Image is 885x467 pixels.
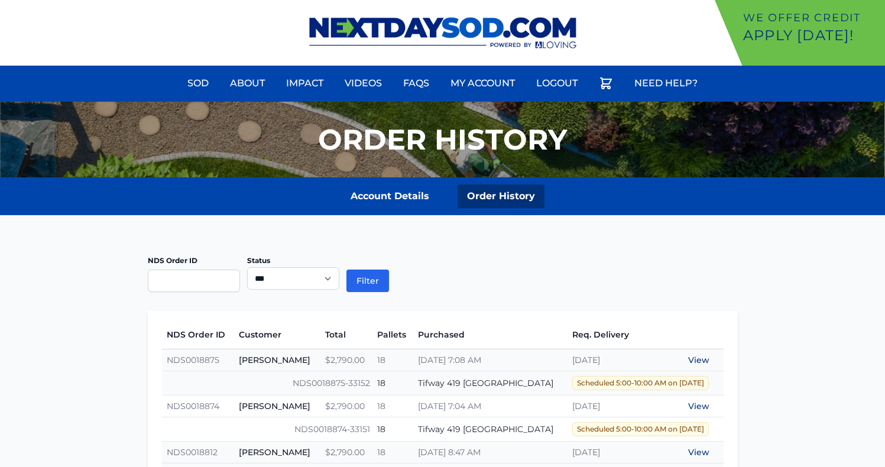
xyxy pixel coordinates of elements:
[180,69,216,98] a: Sod
[372,395,413,417] td: 18
[572,422,709,436] span: Scheduled 5:00-10:00 AM on [DATE]
[572,376,709,390] span: Scheduled 5:00-10:00 AM on [DATE]
[372,371,413,395] td: 18
[413,442,568,463] td: [DATE] 8:47 AM
[529,69,585,98] a: Logout
[743,9,880,26] p: We offer Credit
[320,320,372,349] th: Total
[396,69,436,98] a: FAQs
[234,320,320,349] th: Customer
[443,69,522,98] a: My Account
[568,442,662,463] td: [DATE]
[458,184,544,208] a: Order History
[320,395,372,417] td: $2,790.00
[413,320,568,349] th: Purchased
[167,447,218,458] a: NDS0018812
[372,442,413,463] td: 18
[372,349,413,371] td: 18
[234,395,320,417] td: [PERSON_NAME]
[162,371,373,395] td: NDS0018875-33152
[743,26,880,45] p: Apply [DATE]!
[279,69,330,98] a: Impact
[167,355,219,365] a: NDS0018875
[413,395,568,417] td: [DATE] 7:04 AM
[318,125,567,154] h1: Order History
[162,320,234,349] th: NDS Order ID
[413,371,568,395] td: Tifway 419 [GEOGRAPHIC_DATA]
[413,349,568,371] td: [DATE] 7:08 AM
[688,401,709,411] a: View
[234,349,320,371] td: [PERSON_NAME]
[568,395,662,417] td: [DATE]
[223,69,272,98] a: About
[320,349,372,371] td: $2,790.00
[338,69,389,98] a: Videos
[627,69,705,98] a: Need Help?
[247,256,270,265] label: Status
[568,349,662,371] td: [DATE]
[688,447,709,458] a: View
[341,184,439,208] a: Account Details
[346,270,389,292] button: Filter
[413,417,568,442] td: Tifway 419 [GEOGRAPHIC_DATA]
[372,320,413,349] th: Pallets
[162,417,373,442] td: NDS0018874-33151
[372,417,413,442] td: 18
[148,256,197,265] label: NDS Order ID
[568,320,662,349] th: Req. Delivery
[320,442,372,463] td: $2,790.00
[688,355,709,365] a: View
[234,442,320,463] td: [PERSON_NAME]
[167,401,219,411] a: NDS0018874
